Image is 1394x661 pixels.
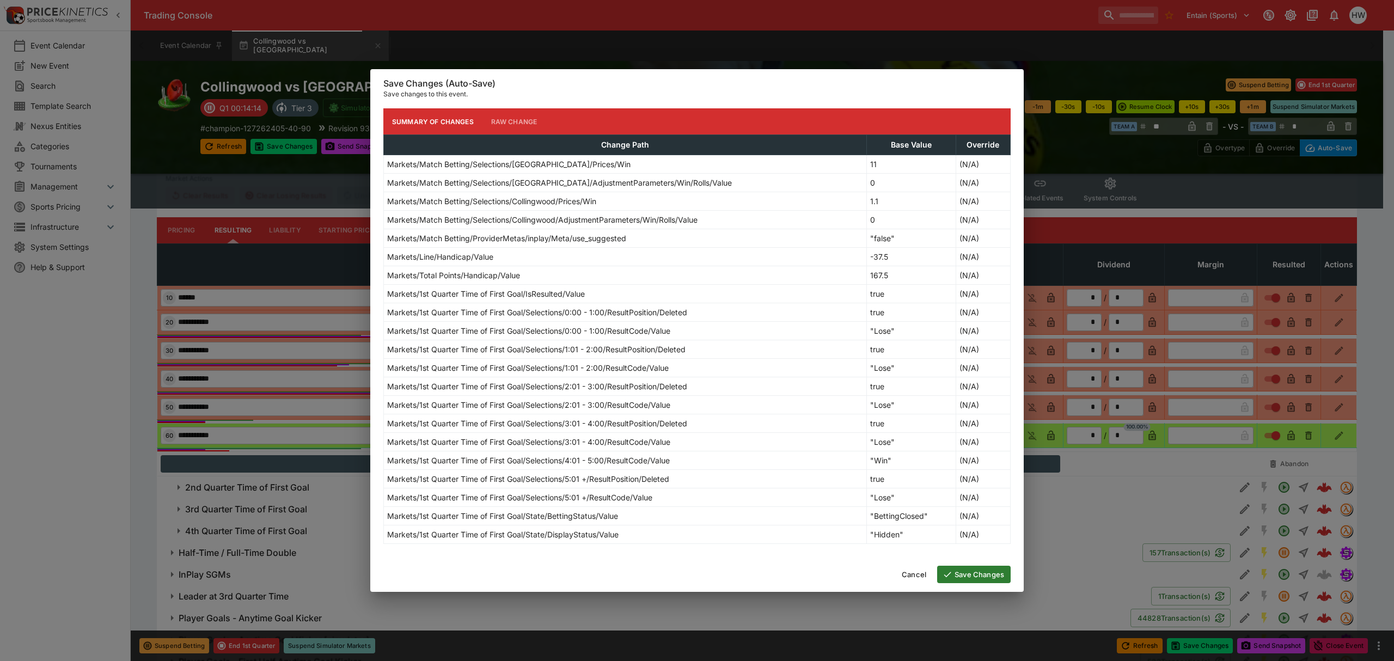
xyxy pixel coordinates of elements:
td: (N/A) [956,470,1010,488]
td: (N/A) [956,322,1010,340]
p: Markets/1st Quarter Time of First Goal/Selections/0:00 - 1:00/ResultPosition/Deleted [387,307,687,318]
td: (N/A) [956,507,1010,525]
button: Cancel [895,566,933,583]
td: "Lose" [867,396,956,414]
td: (N/A) [956,266,1010,285]
td: (N/A) [956,174,1010,192]
td: true [867,285,956,303]
td: true [867,414,956,433]
td: 11 [867,155,956,174]
td: (N/A) [956,396,1010,414]
td: true [867,470,956,488]
td: 167.5 [867,266,956,285]
p: Markets/1st Quarter Time of First Goal/State/DisplayStatus/Value [387,529,619,540]
td: (N/A) [956,303,1010,322]
p: Markets/1st Quarter Time of First Goal/Selections/3:01 - 4:00/ResultCode/Value [387,436,670,448]
p: Markets/1st Quarter Time of First Goal/Selections/5:01 +/ResultPosition/Deleted [387,473,669,485]
p: Markets/Match Betting/Selections/Collingwood/AdjustmentParameters/Win/Rolls/Value [387,214,698,225]
td: (N/A) [956,525,1010,544]
p: Markets/Match Betting/ProviderMetas/inplay/Meta/use_suggested [387,232,626,244]
p: Markets/1st Quarter Time of First Goal/Selections/2:01 - 3:00/ResultCode/Value [387,399,670,411]
p: Markets/Match Betting/Selections/[GEOGRAPHIC_DATA]/Prices/Win [387,158,631,170]
td: (N/A) [956,359,1010,377]
p: Markets/Match Betting/Selections/Collingwood/Prices/Win [387,195,596,207]
p: Markets/1st Quarter Time of First Goal/Selections/3:01 - 4:00/ResultPosition/Deleted [387,418,687,429]
button: Summary of Changes [383,108,482,134]
p: Markets/Match Betting/Selections/[GEOGRAPHIC_DATA]/AdjustmentParameters/Win/Rolls/Value [387,177,732,188]
td: (N/A) [956,192,1010,211]
td: "Win" [867,451,956,470]
td: "Lose" [867,488,956,507]
button: Save Changes [937,566,1011,583]
th: Override [956,135,1010,155]
p: Markets/1st Quarter Time of First Goal/Selections/2:01 - 3:00/ResultPosition/Deleted [387,381,687,392]
td: "Lose" [867,433,956,451]
td: (N/A) [956,285,1010,303]
td: -37.5 [867,248,956,266]
td: (N/A) [956,155,1010,174]
td: (N/A) [956,451,1010,470]
td: "Lose" [867,359,956,377]
td: true [867,377,956,396]
p: Markets/1st Quarter Time of First Goal/Selections/1:01 - 2:00/ResultPosition/Deleted [387,344,686,355]
p: Markets/1st Quarter Time of First Goal/IsResulted/Value [387,288,585,299]
p: Markets/Line/Handicap/Value [387,251,493,262]
p: Markets/1st Quarter Time of First Goal/Selections/5:01 +/ResultCode/Value [387,492,652,503]
td: 0 [867,174,956,192]
p: Save changes to this event. [383,89,1011,100]
td: "Lose" [867,322,956,340]
td: (N/A) [956,340,1010,359]
td: (N/A) [956,433,1010,451]
td: (N/A) [956,414,1010,433]
p: Markets/1st Quarter Time of First Goal/Selections/0:00 - 1:00/ResultCode/Value [387,325,670,336]
td: (N/A) [956,377,1010,396]
td: "BettingClosed" [867,507,956,525]
td: true [867,303,956,322]
p: Markets/1st Quarter Time of First Goal/State/BettingStatus/Value [387,510,618,522]
td: 0 [867,211,956,229]
td: true [867,340,956,359]
td: (N/A) [956,248,1010,266]
th: Change Path [384,135,867,155]
th: Base Value [867,135,956,155]
td: "false" [867,229,956,248]
td: (N/A) [956,211,1010,229]
p: Markets/1st Quarter Time of First Goal/Selections/4:01 - 5:00/ResultCode/Value [387,455,670,466]
p: Markets/1st Quarter Time of First Goal/Selections/1:01 - 2:00/ResultCode/Value [387,362,669,374]
td: 1.1 [867,192,956,211]
td: (N/A) [956,488,1010,507]
p: Markets/Total Points/Handicap/Value [387,270,520,281]
td: (N/A) [956,229,1010,248]
button: Raw Change [482,108,546,134]
h6: Save Changes (Auto-Save) [383,78,1011,89]
td: "Hidden" [867,525,956,544]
